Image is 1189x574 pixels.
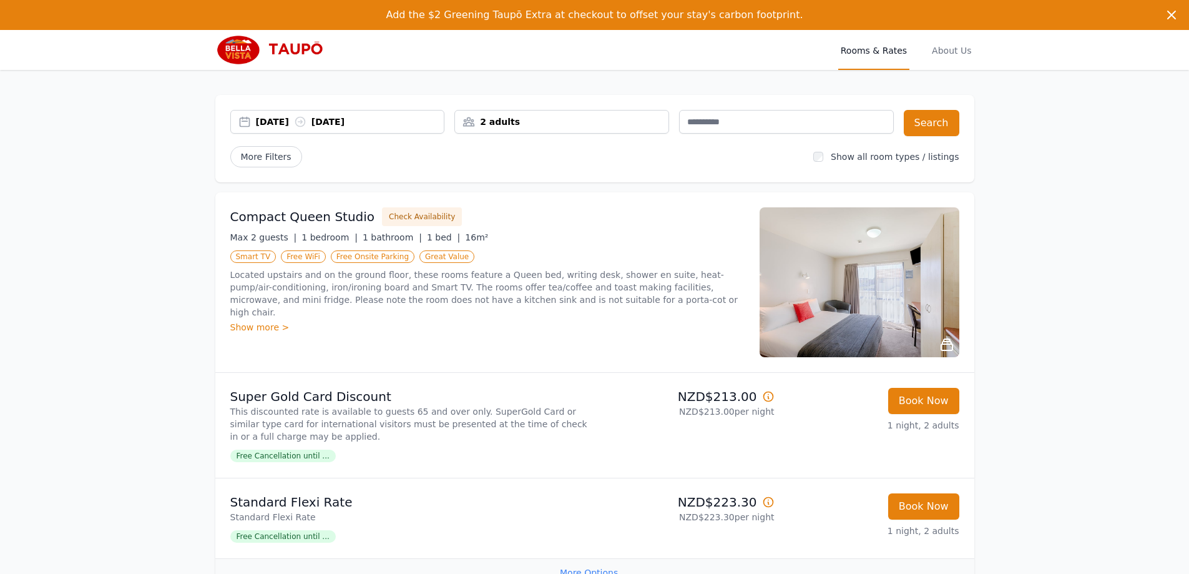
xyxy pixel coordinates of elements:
p: This discounted rate is available to guests 65 and over only. SuperGold Card or similar type card... [230,405,590,443]
div: [DATE] [DATE] [256,116,444,128]
span: Free Cancellation until ... [230,450,336,462]
span: Add the $2 Greening Taupō Extra at checkout to offset your stay's carbon footprint. [386,9,803,21]
div: 2 adults [455,116,668,128]
a: About Us [929,30,974,70]
span: Great Value [419,250,474,263]
label: Show all room types / listings [831,152,959,162]
span: 1 bedroom | [301,232,358,242]
span: More Filters [230,146,302,167]
span: 1 bathroom | [363,232,422,242]
span: Smart TV [230,250,276,263]
p: 1 night, 2 adults [785,525,959,537]
span: Free Onsite Parking [331,250,414,263]
span: Free WiFi [281,250,326,263]
div: Show more > [230,321,745,334]
button: Book Now [888,493,959,520]
span: Max 2 guests | [230,232,297,242]
a: Rooms & Rates [838,30,909,70]
img: Bella Vista Taupo [215,35,336,65]
p: Located upstairs and on the ground floor, these rooms feature a Queen bed, writing desk, shower e... [230,269,745,319]
p: Super Gold Card Discount [230,388,590,405]
button: Book Now [888,388,959,414]
p: NZD$213.00 per night [600,405,775,418]
p: NZD$223.30 per night [600,511,775,523]
p: NZD$223.30 [600,493,775,511]
button: Search [904,110,959,136]
h3: Compact Queen Studio [230,208,375,225]
p: Standard Flexi Rate [230,511,590,523]
span: 1 bed | [427,232,460,242]
span: Free Cancellation until ... [230,530,336,543]
p: Standard Flexi Rate [230,493,590,511]
button: Check Availability [382,207,462,226]
p: 1 night, 2 adults [785,419,959,432]
span: 16m² [465,232,488,242]
p: NZD$213.00 [600,388,775,405]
